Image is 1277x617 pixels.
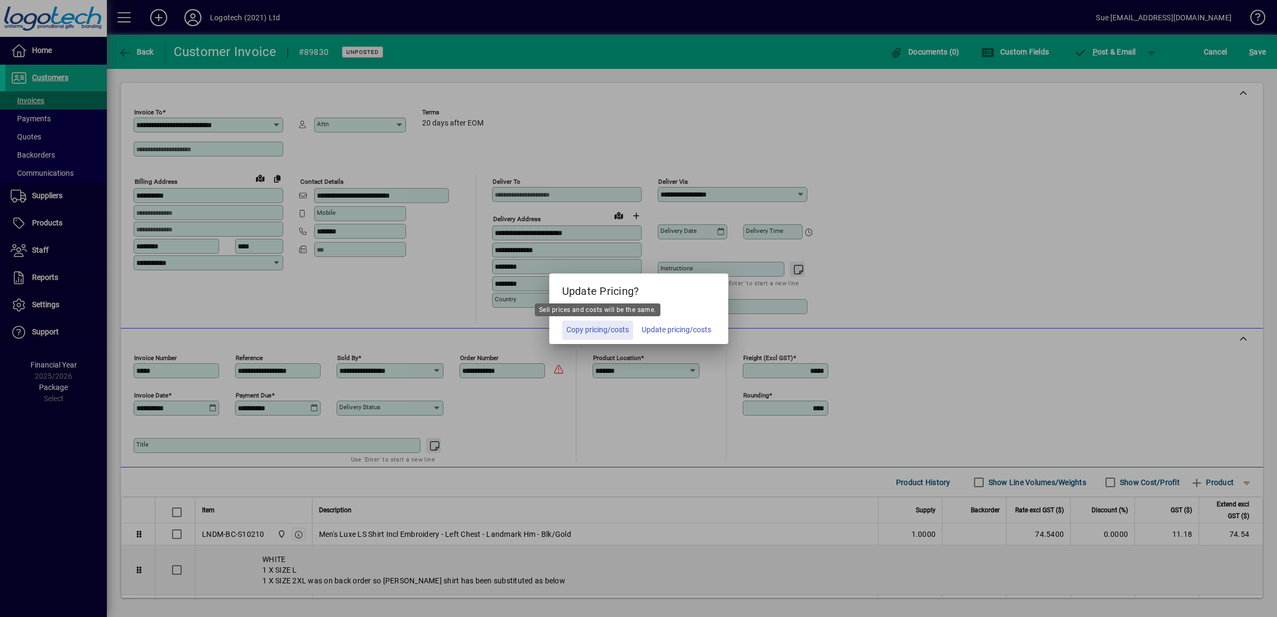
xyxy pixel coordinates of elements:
div: Sell prices and costs will be the same. [535,303,660,316]
button: Copy pricing/costs [562,321,633,340]
span: Copy pricing/costs [566,324,629,335]
button: Update pricing/costs [637,321,715,340]
span: Update pricing/costs [642,324,711,335]
h5: Update Pricing? [549,274,728,304]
